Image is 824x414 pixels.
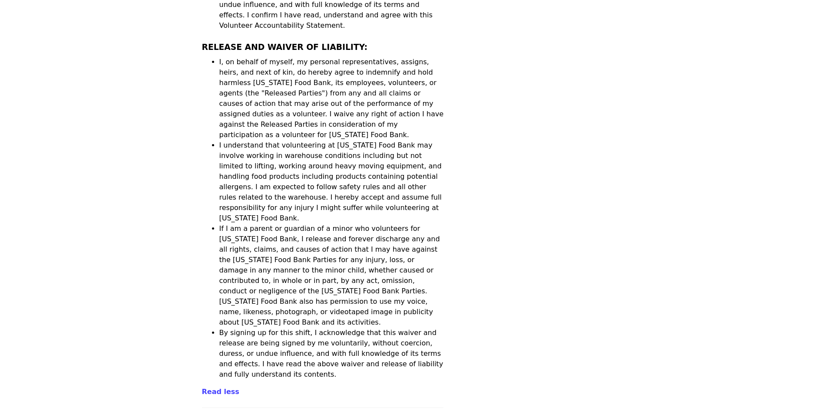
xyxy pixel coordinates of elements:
[202,388,239,396] span: Read less
[219,57,444,140] li: I, on behalf of myself, my personal representatives, assigns, heirs, and next of kin, do hereby a...
[219,140,444,223] li: I understand that volunteering at [US_STATE] Food Bank may involve working in warehouse condition...
[202,43,367,52] strong: RELEASE AND WAIVER OF LIABILITY:
[202,387,239,397] button: Read less
[219,328,444,380] li: By signing up for this shift, I acknowledge that this waiver and release are being signed by me v...
[219,223,444,328] li: If I am a parent or guardian of a minor who volunteers for [US_STATE] Food Bank, I release and fo...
